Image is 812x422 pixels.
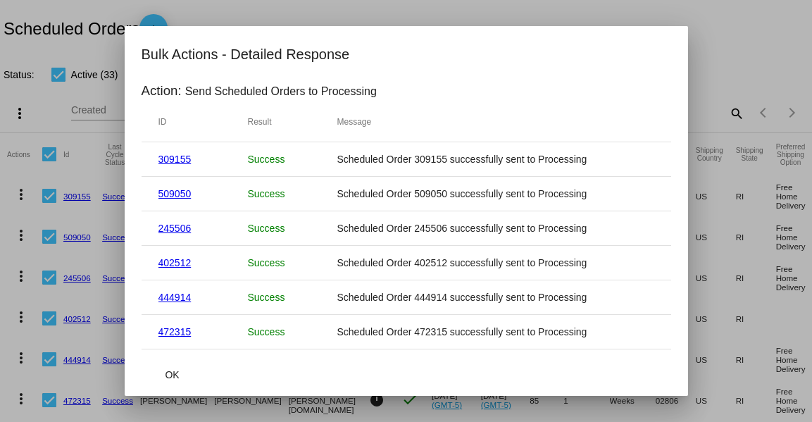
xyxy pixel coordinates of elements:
[185,85,377,98] p: Send Scheduled Orders to Processing
[248,326,337,337] p: Success
[158,188,192,199] a: 509050
[248,292,337,303] p: Success
[337,117,654,127] mat-header-cell: Message
[248,257,337,268] p: Success
[158,223,192,234] a: 245506
[337,326,654,337] mat-cell: Scheduled Order 472315 successfully sent to Processing
[165,369,179,380] span: OK
[158,154,192,165] a: 309155
[158,117,248,127] mat-header-cell: ID
[248,223,337,234] p: Success
[337,223,654,234] mat-cell: Scheduled Order 245506 successfully sent to Processing
[337,154,654,165] mat-cell: Scheduled Order 309155 successfully sent to Processing
[337,292,654,303] mat-cell: Scheduled Order 444914 successfully sent to Processing
[248,154,337,165] p: Success
[337,257,654,268] mat-cell: Scheduled Order 402512 successfully sent to Processing
[158,257,192,268] a: 402512
[248,117,337,127] mat-header-cell: Result
[142,362,204,387] button: Close dialog
[158,292,192,303] a: 444914
[158,326,192,337] a: 472315
[248,188,337,199] p: Success
[142,83,182,99] h3: Action:
[337,188,654,199] mat-cell: Scheduled Order 509050 successfully sent to Processing
[142,43,671,66] h2: Bulk Actions - Detailed Response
